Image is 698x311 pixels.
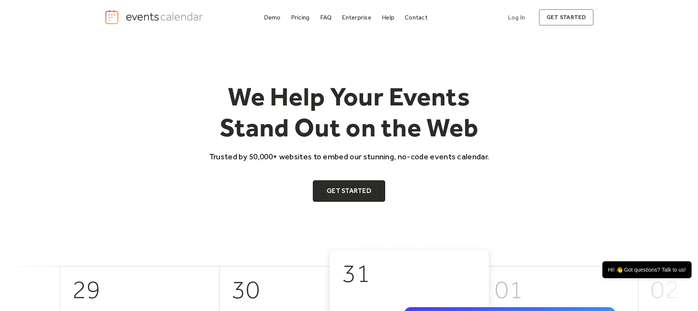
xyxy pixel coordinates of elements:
a: Enterprise [339,12,374,23]
a: Contact [402,12,431,23]
div: Demo [264,15,281,19]
div: Enterprise [342,15,371,19]
div: Pricing [291,15,310,19]
div: Contact [405,15,428,19]
a: Get Started [313,180,385,202]
a: Pricing [288,12,313,23]
a: Log In [500,9,533,26]
div: Help [382,15,394,19]
a: get started [539,9,594,26]
div: FAQ [320,15,332,19]
p: Trusted by 50,000+ websites to embed our stunning, no-code events calendar. [202,151,496,162]
a: FAQ [317,12,335,23]
a: Demo [261,12,284,23]
h1: We Help Your Events Stand Out on the Web [202,81,496,143]
a: Help [379,12,397,23]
